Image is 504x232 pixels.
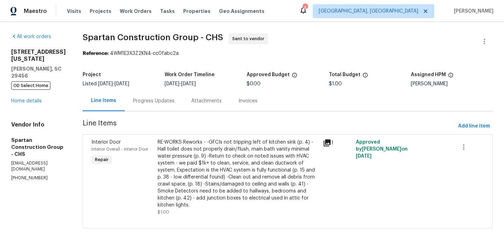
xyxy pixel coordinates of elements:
div: 4 [303,4,308,11]
h5: Assigned HPM [411,72,446,77]
span: [PERSON_NAME] [451,8,493,15]
span: Properties [183,8,210,15]
h5: [PERSON_NAME], SC 29456 [11,65,66,79]
a: All work orders [11,34,51,39]
div: RE-WORKS Reworks - -GFCIs not tripping left of kitchen sink (p. 4) -Hall toilet does not properly... [158,139,319,209]
span: Geo Assignments [219,8,264,15]
span: $1.00 [329,81,342,86]
b: Reference: [83,51,109,56]
h5: Project [83,72,101,77]
span: Projects [90,8,111,15]
p: [PHONE_NUMBER] [11,175,66,181]
button: Add line item [455,120,493,133]
span: - [165,81,196,86]
span: Repair [92,156,111,163]
h2: [STREET_ADDRESS][US_STATE] [11,49,66,63]
span: Approved by [PERSON_NAME] on [356,140,408,159]
div: Progress Updates [133,97,174,104]
span: Interior Overall - Interior Door [91,147,148,151]
span: [DATE] [181,81,196,86]
h5: Total Budget [329,72,360,77]
span: OD Select Home [11,81,50,90]
div: Attachments [191,97,222,104]
p: [EMAIL_ADDRESS][DOMAIN_NAME] [11,160,66,172]
span: $0.00 [247,81,261,86]
span: [DATE] [165,81,179,86]
span: Work Orders [120,8,152,15]
span: Tasks [160,9,175,14]
span: Listed [83,81,129,86]
div: [PERSON_NAME] [411,81,493,86]
span: [DATE] [115,81,129,86]
span: The total cost of line items that have been approved by both Opendoor and the Trade Partner. This... [292,72,297,81]
a: Home details [11,99,42,103]
span: Line Items [83,120,455,133]
h5: Work Order Timeline [165,72,215,77]
span: [DATE] [98,81,113,86]
span: $1.00 [158,210,169,214]
h5: Approved Budget [247,72,290,77]
span: Add line item [458,122,490,131]
span: [DATE] [356,154,372,159]
h4: Vendor Info [11,121,66,128]
span: Spartan Construction Group - CHS [83,33,223,42]
span: [GEOGRAPHIC_DATA], [GEOGRAPHIC_DATA] [319,8,418,15]
span: Sent to vendor [232,35,267,42]
span: Visits [67,8,81,15]
div: Line Items [91,97,116,104]
div: 1 [323,139,352,147]
span: - [98,81,129,86]
span: Maestro [24,8,47,15]
h5: Spartan Construction Group - CHS [11,137,66,158]
div: 4WM1E3X3Z2KN4-cc0fabc2a [83,50,493,57]
span: The total cost of line items that have been proposed by Opendoor. This sum includes line items th... [363,72,368,81]
span: The hpm assigned to this work order. [448,72,454,81]
span: Interior Door [91,140,121,145]
div: Invoices [239,97,257,104]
